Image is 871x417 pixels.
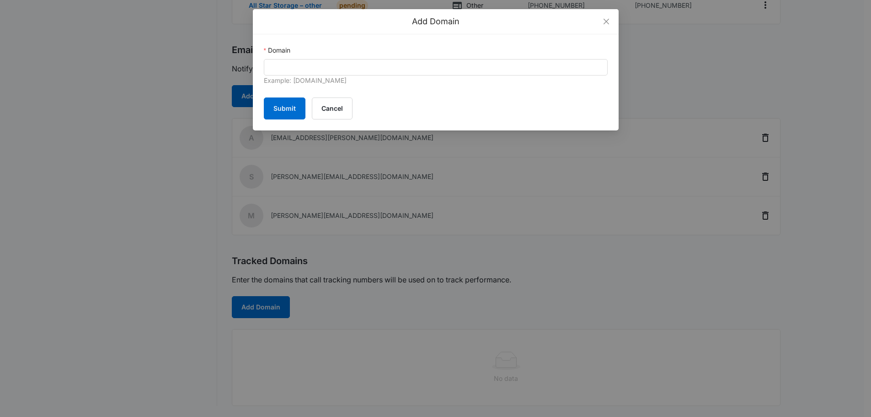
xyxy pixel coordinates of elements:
[264,97,305,119] button: Submit
[312,97,353,119] button: Cancel
[603,18,610,25] span: close
[264,76,608,87] div: Example: [DOMAIN_NAME]
[594,9,619,34] button: Close
[264,59,608,76] input: Domain
[264,45,290,55] label: Domain
[264,16,608,27] div: Add Domain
